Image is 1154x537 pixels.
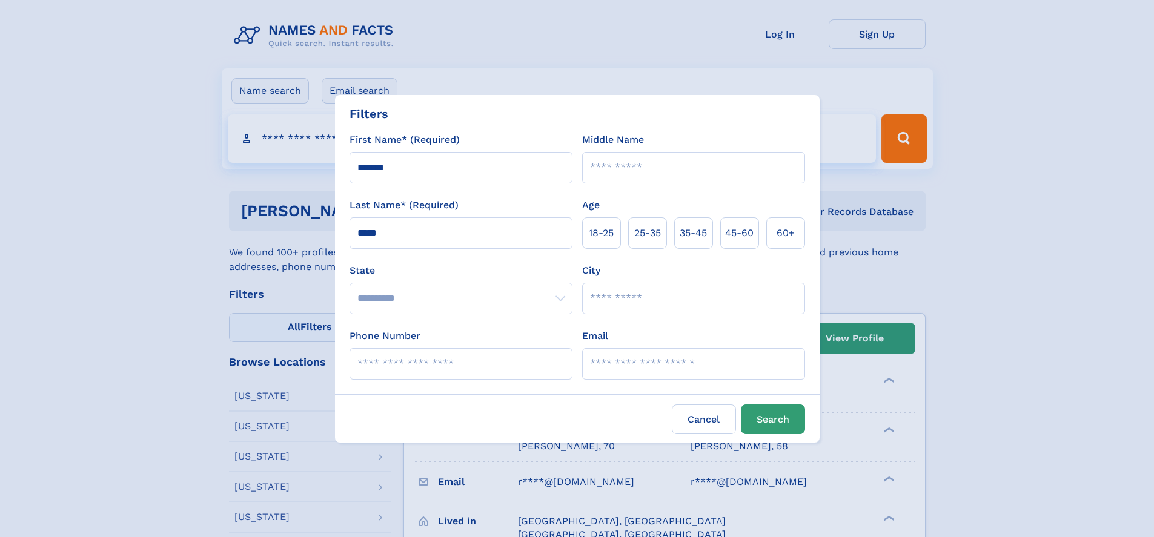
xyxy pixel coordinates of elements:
[582,133,644,147] label: Middle Name
[725,226,754,240] span: 45‑60
[680,226,707,240] span: 35‑45
[350,105,388,123] div: Filters
[582,198,600,212] label: Age
[350,263,572,278] label: State
[589,226,614,240] span: 18‑25
[350,198,459,212] label: Last Name* (Required)
[350,133,460,147] label: First Name* (Required)
[741,404,805,434] button: Search
[582,263,600,278] label: City
[582,329,608,343] label: Email
[350,329,420,343] label: Phone Number
[672,404,736,434] label: Cancel
[634,226,661,240] span: 25‑35
[777,226,795,240] span: 60+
